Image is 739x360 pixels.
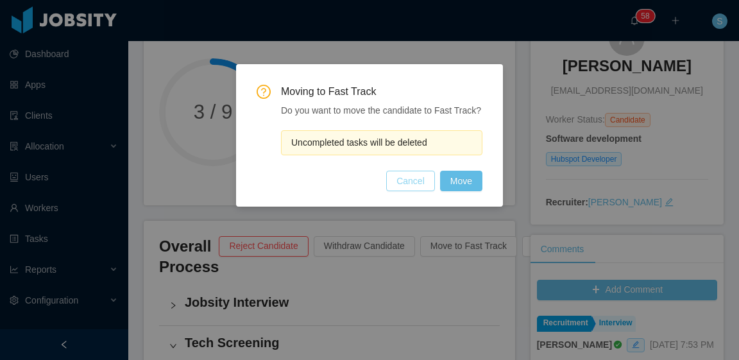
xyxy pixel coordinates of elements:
[281,105,481,116] text: Do you want to move the candidate to Fast Track?
[291,137,427,148] span: Uncompleted tasks will be deleted
[281,85,482,99] span: Moving to Fast Track
[440,171,482,191] button: Move
[386,171,435,191] button: Cancel
[257,85,271,99] i: icon: question-circle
